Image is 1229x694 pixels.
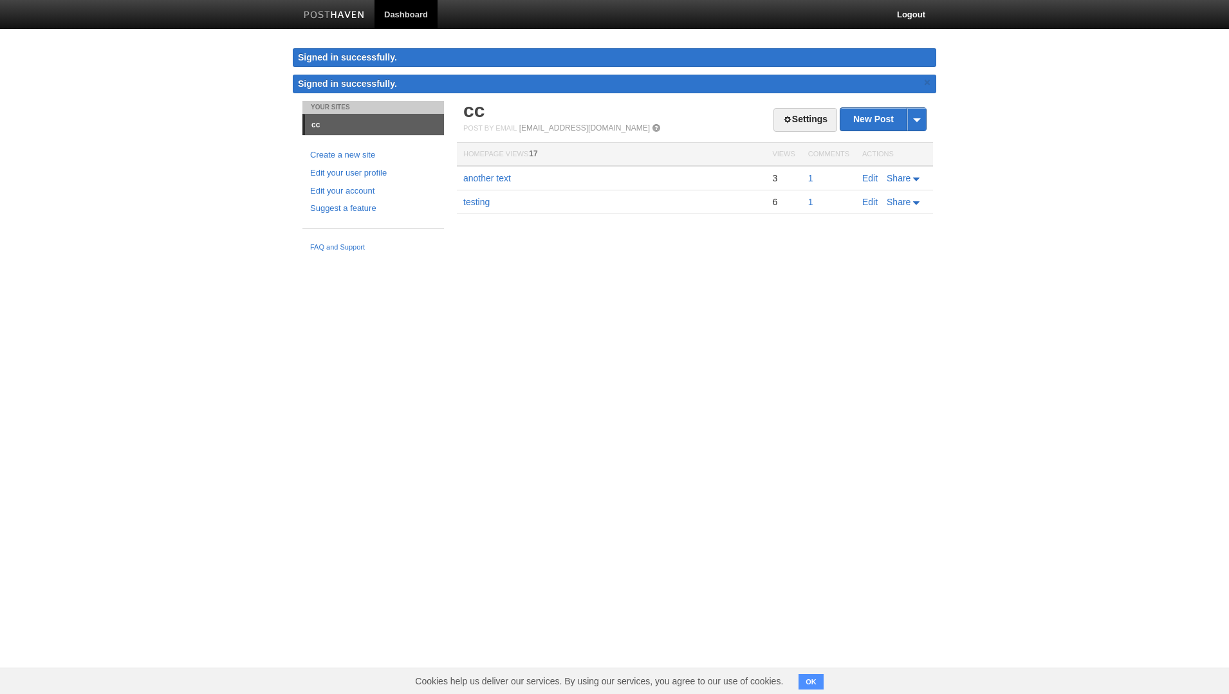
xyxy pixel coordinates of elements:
[921,75,933,91] a: ×
[856,143,933,167] th: Actions
[463,100,485,121] a: cc
[887,197,910,207] span: Share
[457,143,766,167] th: Homepage Views
[802,143,856,167] th: Comments
[773,108,837,132] a: Settings
[862,197,878,207] a: Edit
[293,48,936,67] div: Signed in successfully.
[298,78,397,89] span: Signed in successfully.
[772,172,795,184] div: 3
[766,143,801,167] th: Views
[402,668,796,694] span: Cookies help us deliver our services. By using our services, you agree to our use of cookies.
[304,11,365,21] img: Posthaven-bar
[529,149,537,158] span: 17
[310,167,436,180] a: Edit your user profile
[305,114,444,135] a: cc
[463,197,490,207] a: testing
[310,242,436,253] a: FAQ and Support
[887,173,910,183] span: Share
[310,149,436,162] a: Create a new site
[463,173,511,183] a: another text
[808,173,813,183] a: 1
[862,173,878,183] a: Edit
[799,674,824,689] button: OK
[840,108,926,131] a: New Post
[808,197,813,207] a: 1
[310,185,436,198] a: Edit your account
[463,124,517,132] span: Post by Email
[302,101,444,114] li: Your Sites
[772,196,795,208] div: 6
[519,123,650,132] a: [EMAIL_ADDRESS][DOMAIN_NAME]
[310,202,436,215] a: Suggest a feature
